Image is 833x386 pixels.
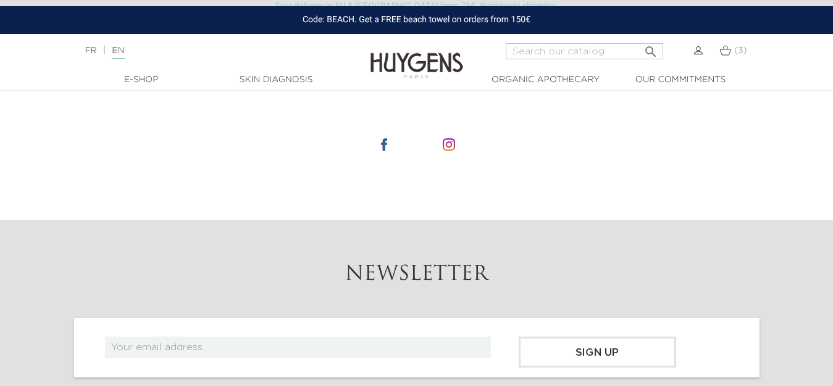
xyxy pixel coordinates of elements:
i:  [643,41,658,56]
a: (3) [719,46,747,56]
a: Skin Diagnosis [214,73,338,86]
div: | [78,43,338,58]
img: icone instagram [443,138,455,151]
h2: Newsletter [74,263,760,287]
input: Sign up [519,337,676,367]
img: icone facebook [378,138,390,151]
a: E-Shop [80,73,203,86]
a: Organic Apothecary [484,73,608,86]
img: Huygens [370,33,463,80]
a: FR [85,46,96,55]
input: Your email address [105,337,491,358]
button:  [640,40,662,56]
input: Search [506,43,663,59]
a: Our commitments [619,73,742,86]
a: EN [112,46,124,59]
span: (3) [734,46,747,55]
